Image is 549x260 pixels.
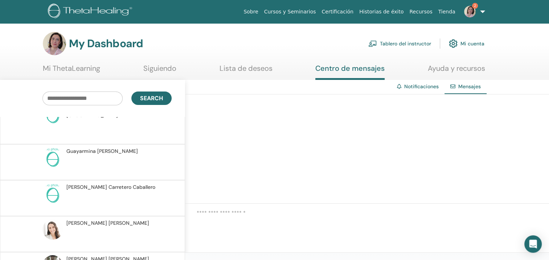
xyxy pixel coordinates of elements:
a: Tablero del instructor [368,36,431,52]
img: default.jpg [464,6,476,17]
div: Open Intercom Messenger [524,235,542,253]
a: Siguiendo [143,64,176,78]
span: Mensajes [458,83,481,90]
img: no-photo.png [42,147,63,168]
a: Lista de deseos [220,64,273,78]
a: Recursos [406,5,435,19]
a: Mi cuenta [449,36,484,52]
img: default.jpg [42,219,63,240]
img: default.jpg [43,32,66,55]
a: Historias de éxito [356,5,406,19]
a: Mi ThetaLearning [43,64,100,78]
a: Notificaciones [404,83,439,90]
span: [PERSON_NAME] [PERSON_NAME] [66,219,149,227]
a: Centro de mensajes [315,64,385,80]
a: Cursos y Seminarios [261,5,319,19]
a: Certificación [319,5,356,19]
a: Ayuda y recursos [428,64,485,78]
span: 2 [472,3,478,9]
span: Search [140,94,163,102]
span: Guayarmina [PERSON_NAME] [66,147,138,155]
img: logo.png [48,4,135,20]
h3: My Dashboard [69,37,143,50]
img: chalkboard-teacher.svg [368,40,377,47]
img: cog.svg [449,37,458,50]
a: Tienda [435,5,458,19]
button: Search [131,92,172,105]
a: Sobre [241,5,261,19]
span: [PERSON_NAME] Carretero Caballero [66,183,155,191]
img: no-photo.png [42,183,63,204]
